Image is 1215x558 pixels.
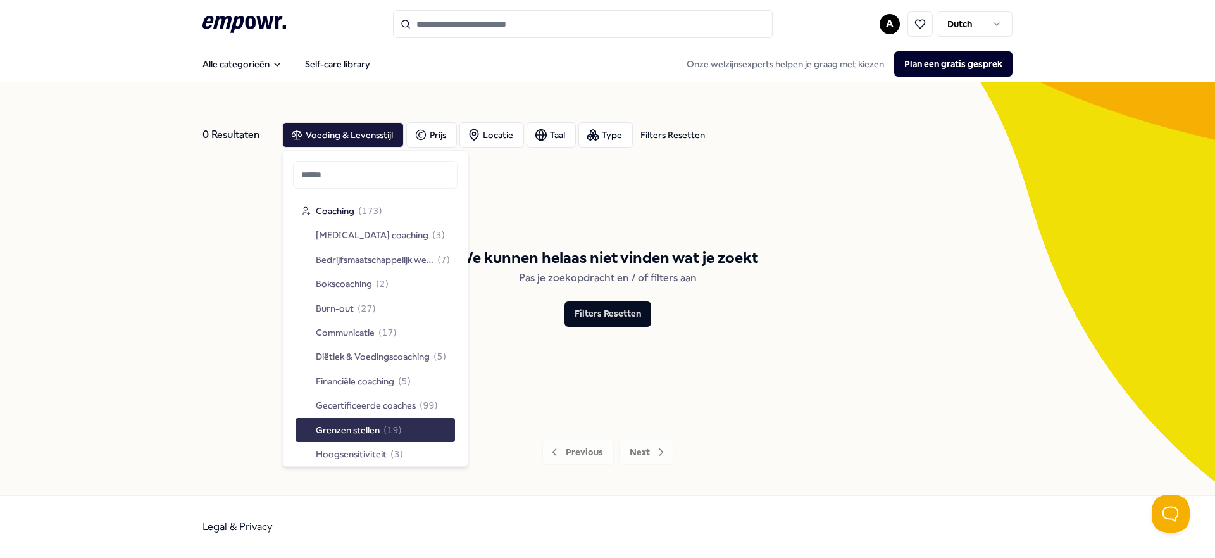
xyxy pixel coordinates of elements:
[390,447,403,461] span: ( 3 )
[295,51,380,77] a: Self-care library
[894,51,1012,77] button: Plan een gratis gesprek
[358,204,382,218] span: ( 173 )
[432,228,445,242] span: ( 3 )
[376,277,389,291] span: ( 2 )
[880,14,900,34] button: A
[316,398,416,412] span: Gecertificeerde coaches
[293,196,458,460] div: Suggestions
[316,326,375,339] span: Communicatie
[393,10,773,38] input: Search for products, categories or subcategories
[192,51,292,77] button: Alle categorieën
[316,423,380,437] span: Grenzen stellen
[676,51,1012,77] div: Onze welzijnsexperts helpen je graag met kiezen
[433,350,446,364] span: ( 5 )
[192,51,380,77] nav: Main
[358,301,376,315] span: ( 27 )
[316,228,428,242] span: [MEDICAL_DATA] coaching
[316,204,354,218] span: Coaching
[316,447,387,461] span: Hoogsensitiviteit
[383,423,402,437] span: ( 19 )
[316,374,394,388] span: Financiële coaching
[316,301,354,315] span: Burn-out
[459,122,524,148] button: Locatie
[458,246,758,270] div: We kunnen helaas niet vinden wat je zoekt
[202,521,273,533] a: Legal & Privacy
[282,122,404,148] button: Voeding & Levensstijl
[578,122,633,148] button: Type
[378,326,397,339] span: ( 17 )
[437,253,450,267] span: ( 7 )
[526,122,576,148] button: Taal
[202,122,272,148] div: 0 Resultaten
[316,350,430,364] span: Diëtiek & Voedingscoaching
[398,374,411,388] span: ( 5 )
[640,128,705,142] div: Filters Resetten
[1152,495,1190,533] iframe: Help Scout Beacon - Open
[316,277,372,291] span: Bokscoaching
[406,122,457,148] button: Prijs
[519,270,697,286] div: Pas je zoekopdracht en / of filters aan
[316,253,433,267] span: Bedrijfsmaatschappelijk werk
[420,398,438,412] span: ( 99 )
[564,301,651,327] button: Filters Resetten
